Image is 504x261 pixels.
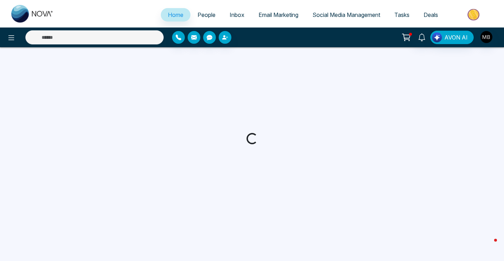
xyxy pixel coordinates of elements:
a: Inbox [223,8,251,22]
a: Home [161,8,190,22]
img: User Avatar [480,31,492,43]
img: Lead Flow [432,32,442,42]
a: Social Media Management [305,8,387,22]
span: People [198,11,215,18]
span: Tasks [394,11,409,18]
span: Social Media Management [312,11,380,18]
img: Market-place.gif [449,7,500,23]
span: Home [168,11,183,18]
a: Email Marketing [251,8,305,22]
span: Deals [424,11,438,18]
a: Tasks [387,8,417,22]
button: AVON AI [430,31,474,44]
span: AVON AI [444,33,468,42]
a: People [190,8,223,22]
span: Email Marketing [259,11,298,18]
a: Deals [417,8,445,22]
span: Inbox [230,11,244,18]
iframe: Intercom live chat [480,237,497,254]
img: Nova CRM Logo [11,5,54,23]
